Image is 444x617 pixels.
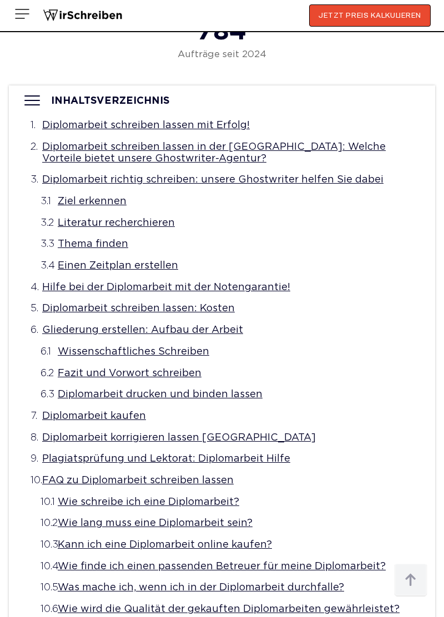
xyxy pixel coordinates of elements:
div: INHALTSVERZEICHNIS [51,95,170,107]
a: Diplomarbeit schreiben lassen in der [GEOGRAPHIC_DATA]: Welche Vorteile bietet unsere Ghostwriter... [42,143,386,163]
a: Was mache ich, wenn ich in der Diplomarbeit durchfalle? [58,583,344,592]
img: Menu open [13,5,31,23]
a: FAQ zu Diplomarbeit schreiben lassen [42,476,234,485]
a: Diplomarbeit schreiben lassen: Kosten [42,304,235,313]
a: Wie wird die Qualität der gekauften Diplomarbeiten gewährleistet? [58,605,400,614]
a: Wissenschaftliches Schreiben [58,347,209,356]
a: Diplomarbeit schreiben lassen mit Erfolg! [42,121,250,130]
button: JETZT PREIS KALKULIEREN [309,4,431,27]
a: Ziel erkennen [58,197,127,206]
a: Diplomarbeit kaufen [42,412,146,421]
a: Gliederung erstellen: Aufbau der Arbeit [42,326,243,335]
img: logo wirschreiben [42,7,123,24]
a: Einen Zeitplan erstellen [58,261,178,270]
a: Thema finden [58,240,128,249]
a: Fazit und Vorwort schreiben [58,369,201,378]
span: Aufträge seit 2024 [11,49,433,60]
a: Wie lang muss eine Diplomarbeit sein? [58,519,253,528]
a: Wie finde ich einen passenden Betreuer für meine Diplomarbeit? [58,562,386,571]
a: Kann ich eine Diplomarbeit online kaufen? [58,540,272,549]
a: Hilfe bei der Diplomarbeit mit der Notengarantie! [42,283,290,292]
a: Diplomarbeit drucken und binden lassen [58,390,263,399]
img: button top [394,564,427,597]
a: Literatur recherchieren [58,219,175,227]
a: Diplomarbeit richtig schreiben: unsere Ghostwriter helfen Sie dabei [42,175,384,184]
a: Plagiatsprüfung und Lektorat: Diplomarbeit Hilfe [42,454,290,463]
strong: 784 [198,21,246,43]
a: Wie schreibe ich eine Diplomarbeit? [58,498,239,507]
a: Diplomarbeit korrigieren lassen [GEOGRAPHIC_DATA] [42,433,316,442]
